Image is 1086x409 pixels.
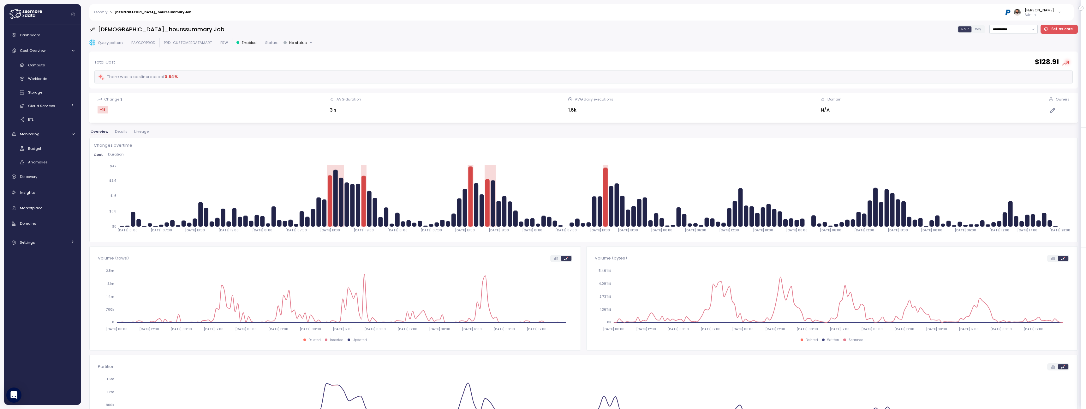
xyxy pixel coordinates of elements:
[106,327,128,331] tspan: [DATE] 00:00
[20,221,36,226] span: Domains
[170,327,192,331] tspan: [DATE] 00:00
[854,228,874,232] tspan: [DATE] 12:00
[685,228,706,232] tspan: [DATE] 06:00
[1014,9,1021,15] img: ACg8ocLskjvUhBDgxtSFCRx4ztb74ewwa1VrVEuDBD_Ho1mrTsQB-QE=s96-c
[701,327,720,331] tspan: [DATE] 12:00
[598,282,611,286] tspan: 4.09TiB
[98,106,108,113] div: +1 $
[289,40,307,45] div: No status
[134,130,149,133] span: Lineage
[820,228,841,232] tspan: [DATE] 06:00
[20,48,45,53] span: Cost Overview
[28,146,41,151] span: Budget
[69,12,77,17] button: Collapse navigation
[112,320,114,324] tspan: 0
[107,282,114,286] tspan: 2.1m
[115,11,191,14] div: [DEMOGRAPHIC_DATA]_hourssummary Job
[108,153,124,156] span: Duration
[765,327,785,331] tspan: [DATE] 12:00
[330,107,361,114] div: 3 s
[92,11,107,14] a: Discovery
[98,363,115,370] p: Partition
[164,40,212,45] p: PRD_CUSTOMERDATAMART
[106,403,114,407] tspan: 800k
[926,327,947,331] tspan: [DATE] 00:00
[527,327,546,331] tspan: [DATE] 12:00
[7,101,79,111] a: Cloud Services
[281,38,316,47] button: No status
[354,228,374,232] tspan: [DATE] 19:00
[320,228,340,232] tspan: [DATE] 13:00
[462,327,482,331] tspan: [DATE] 12:00
[387,228,408,232] tspan: [DATE] 01:00
[1056,97,1070,102] div: Owners
[830,327,850,331] tspan: [DATE] 12:00
[595,255,627,261] p: Volume (bytes)
[1035,58,1059,67] h2: $ 128.91
[6,388,21,403] div: Open Intercom Messenger
[7,114,79,125] a: ETL
[600,308,611,312] tspan: 1.36TiB
[975,27,981,32] span: Day
[98,73,178,81] div: There was a cost increase of
[7,217,79,230] a: Domains
[861,327,883,331] tspan: [DATE] 00:00
[20,33,40,38] span: Dashboard
[990,327,1012,331] tspan: [DATE] 00:00
[1041,25,1078,34] button: Set as core
[150,228,172,232] tspan: [DATE] 07:00
[94,59,115,65] p: Total Cost
[353,338,367,342] div: Updated
[117,228,137,232] tspan: [DATE] 01:00
[242,40,257,45] p: Enabled
[797,327,818,331] tspan: [DATE] 00:00
[7,128,79,140] a: Monitoring
[753,228,773,232] tspan: [DATE] 18:00
[1023,327,1043,331] tspan: [DATE] 12:00
[821,107,842,114] div: N/A
[115,130,128,133] span: Details
[806,338,818,342] div: Deleted
[300,327,321,331] tspan: [DATE] 00:00
[455,228,475,232] tspan: [DATE] 13:00
[285,228,307,232] tspan: [DATE] 07:00
[106,295,114,299] tspan: 1.4m
[894,327,914,331] tspan: [DATE] 12:00
[7,170,79,183] a: Discovery
[220,40,228,45] p: PRW
[488,228,509,232] tspan: [DATE] 19:00
[107,377,114,382] tspan: 1.6m
[20,240,35,245] span: Settings
[959,327,979,331] tspan: [DATE] 12:00
[1051,25,1073,34] span: Set as core
[106,308,114,312] tspan: 700k
[139,327,159,331] tspan: [DATE] 12:00
[252,228,272,232] tspan: [DATE] 01:00
[667,327,689,331] tspan: [DATE] 00:00
[7,202,79,214] a: Marketplace
[107,390,114,394] tspan: 1.2m
[268,327,288,331] tspan: [DATE] 12:00
[522,228,542,232] tspan: [DATE] 01:00
[397,327,417,331] tspan: [DATE] 12:00
[7,29,79,41] a: Dashboard
[849,338,863,342] div: Scanned
[110,10,112,15] div: >
[28,117,33,122] span: ETL
[7,143,79,154] a: Budget
[719,228,739,232] tspan: [DATE] 12:00
[330,338,343,342] div: Inserted
[961,27,969,32] span: Hour
[618,228,638,232] tspan: [DATE] 18:00
[98,40,123,45] p: Query pattern
[1025,8,1054,13] div: [PERSON_NAME]
[1049,228,1070,232] tspan: [DATE] 23:00
[955,228,976,232] tspan: [DATE] 06:00
[337,97,361,102] div: AVG duration
[827,97,842,102] div: Domain
[109,179,116,183] tspan: $2.4
[7,87,79,98] a: Storage
[94,142,132,149] p: Changes overtime
[28,90,42,95] span: Storage
[575,97,613,102] div: AVG daily executions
